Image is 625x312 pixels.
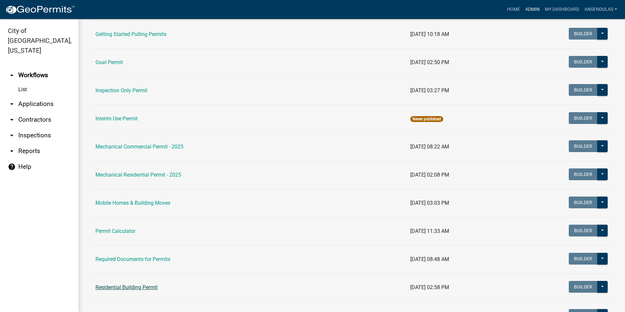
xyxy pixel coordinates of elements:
[569,253,598,265] button: Builder
[569,28,598,40] button: Builder
[569,168,598,180] button: Builder
[95,256,170,262] a: Required Documents for Permits
[410,200,449,206] span: [DATE] 03:03 PM
[95,228,135,234] a: Permit Calculator
[582,3,620,16] a: ansendulas
[95,200,170,206] a: Mobile Homes & Building Moves
[95,31,166,37] a: Getting Started Pulling Permits
[8,71,16,79] i: arrow_drop_up
[410,284,449,290] span: [DATE] 02:58 PM
[410,172,449,178] span: [DATE] 02:08 PM
[8,100,16,108] i: arrow_drop_down
[410,116,443,122] span: Never published
[523,3,542,16] a: Admin
[8,131,16,139] i: arrow_drop_down
[569,140,598,152] button: Builder
[95,284,158,290] a: Residential Building Permit
[410,87,449,94] span: [DATE] 03:27 PM
[95,115,138,122] a: Interim Use Permit
[410,256,449,262] span: [DATE] 08:48 AM
[8,163,16,171] i: help
[8,116,16,124] i: arrow_drop_down
[569,84,598,96] button: Builder
[410,144,449,150] span: [DATE] 08:22 AM
[410,31,449,37] span: [DATE] 10:18 AM
[569,197,598,208] button: Builder
[95,172,181,178] a: Mechanical Residential Permit - 2025
[569,281,598,293] button: Builder
[8,147,16,155] i: arrow_drop_down
[95,59,123,65] a: Goat Permit
[504,3,523,16] a: Home
[569,112,598,124] button: Builder
[542,3,582,16] a: My Dashboard
[95,87,147,94] a: Inspection Only Permit
[410,59,449,65] span: [DATE] 02:50 PM
[95,144,183,150] a: Mechanical Commercial Permit - 2025
[569,225,598,236] button: Builder
[410,228,449,234] span: [DATE] 11:33 AM
[569,56,598,68] button: Builder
